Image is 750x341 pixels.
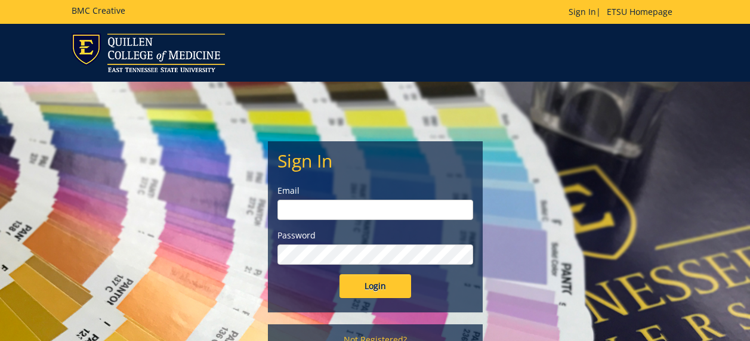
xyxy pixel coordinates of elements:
p: | [569,6,678,18]
input: Login [339,274,411,298]
h5: BMC Creative [72,6,125,15]
label: Email [277,185,473,197]
h2: Sign In [277,151,473,170]
img: ETSU logo [72,33,225,72]
a: ETSU Homepage [601,6,678,17]
label: Password [277,230,473,241]
a: Sign In [569,6,596,17]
